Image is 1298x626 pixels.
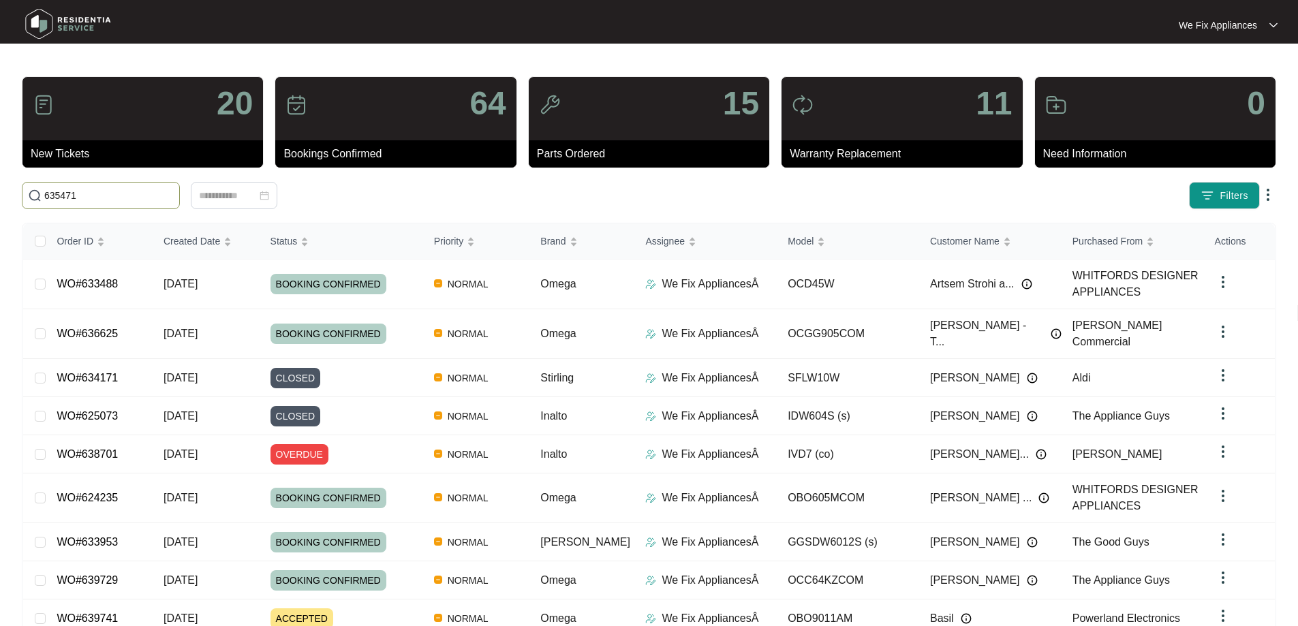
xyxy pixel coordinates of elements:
[1215,608,1231,624] img: dropdown arrow
[930,370,1020,386] span: [PERSON_NAME]
[645,279,656,289] img: Assigner Icon
[1260,187,1276,203] img: dropdown arrow
[271,444,328,465] span: OVERDUE
[1051,328,1062,339] img: Info icon
[777,523,919,561] td: GGSDW6012S (s)
[434,450,442,458] img: Vercel Logo
[930,534,1020,550] span: [PERSON_NAME]
[540,574,576,586] span: Omega
[529,223,634,260] th: Brand
[1215,531,1231,548] img: dropdown arrow
[930,276,1015,292] span: Artsem Strohi a...
[164,448,198,460] span: [DATE]
[434,279,442,287] img: Vercel Logo
[1027,373,1038,384] img: Info icon
[1269,22,1278,29] img: dropdown arrow
[539,94,561,116] img: icon
[1027,575,1038,586] img: Info icon
[57,278,118,289] a: WO#633488
[271,368,321,388] span: CLOSED
[164,492,198,503] span: [DATE]
[662,572,758,589] p: We Fix AppliancesÂ
[1045,94,1067,116] img: icon
[662,534,758,550] p: We Fix AppliancesÂ
[1062,223,1204,260] th: Purchased From
[1215,324,1231,340] img: dropdown arrow
[976,87,1012,120] p: 11
[442,490,494,506] span: NORMAL
[434,234,464,249] span: Priority
[1027,411,1038,422] img: Info icon
[662,490,758,506] p: We Fix AppliancesÂ
[645,492,656,503] img: Assigner Icon
[434,329,442,337] img: Vercel Logo
[271,234,298,249] span: Status
[662,408,758,424] p: We Fix AppliancesÂ
[537,146,769,162] p: Parts Ordered
[1204,223,1275,260] th: Actions
[662,276,758,292] p: We Fix AppliancesÂ
[434,373,442,381] img: Vercel Logo
[1043,146,1276,162] p: Need Information
[930,234,1000,249] span: Customer Name
[1215,443,1231,460] img: dropdown arrow
[777,435,919,473] td: IVD7 (co)
[930,317,1044,350] span: [PERSON_NAME] - T...
[57,372,118,384] a: WO#634171
[540,278,576,289] span: Omega
[1072,234,1143,249] span: Purchased From
[442,408,494,424] span: NORMAL
[1038,492,1049,503] img: Info icon
[540,612,576,624] span: Omega
[260,223,423,260] th: Status
[271,570,386,591] span: BOOKING CONFIRMED
[57,328,118,339] a: WO#636625
[434,576,442,584] img: Vercel Logo
[645,575,656,586] img: Assigner Icon
[777,397,919,435] td: IDW604S (s)
[645,411,656,422] img: Assigner Icon
[31,146,263,162] p: New Tickets
[1247,87,1265,120] p: 0
[645,373,656,384] img: Assigner Icon
[1072,612,1180,624] span: Powerland Electronics
[153,223,260,260] th: Created Date
[164,410,198,422] span: [DATE]
[271,532,386,552] span: BOOKING CONFIRMED
[1215,367,1231,384] img: dropdown arrow
[1215,488,1231,504] img: dropdown arrow
[434,537,442,546] img: Vercel Logo
[57,234,93,249] span: Order ID
[1072,372,1091,384] span: Aldi
[217,87,253,120] p: 20
[1215,569,1231,586] img: dropdown arrow
[57,536,118,548] a: WO#633953
[469,87,506,120] p: 64
[645,234,685,249] span: Assignee
[1201,189,1214,202] img: filter icon
[1215,274,1231,290] img: dropdown arrow
[20,3,116,44] img: residentia service logo
[645,328,656,339] img: Assigner Icon
[1072,484,1199,512] span: WHITFORDS DESIGNER APPLIANCES
[930,408,1020,424] span: [PERSON_NAME]
[285,94,307,116] img: icon
[723,87,759,120] p: 15
[540,492,576,503] span: Omega
[28,189,42,202] img: search-icon
[1179,18,1257,32] p: We Fix Appliances
[44,188,174,203] input: Search by Order Id, Assignee Name, Customer Name, Brand and Model
[1021,279,1032,289] img: Info icon
[46,223,153,260] th: Order ID
[442,534,494,550] span: NORMAL
[442,446,494,463] span: NORMAL
[961,613,972,624] img: Info icon
[788,234,814,249] span: Model
[930,490,1032,506] span: [PERSON_NAME] ...
[540,536,630,548] span: [PERSON_NAME]
[423,223,530,260] th: Priority
[919,223,1062,260] th: Customer Name
[164,372,198,384] span: [DATE]
[645,613,656,624] img: Assigner Icon
[442,370,494,386] span: NORMAL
